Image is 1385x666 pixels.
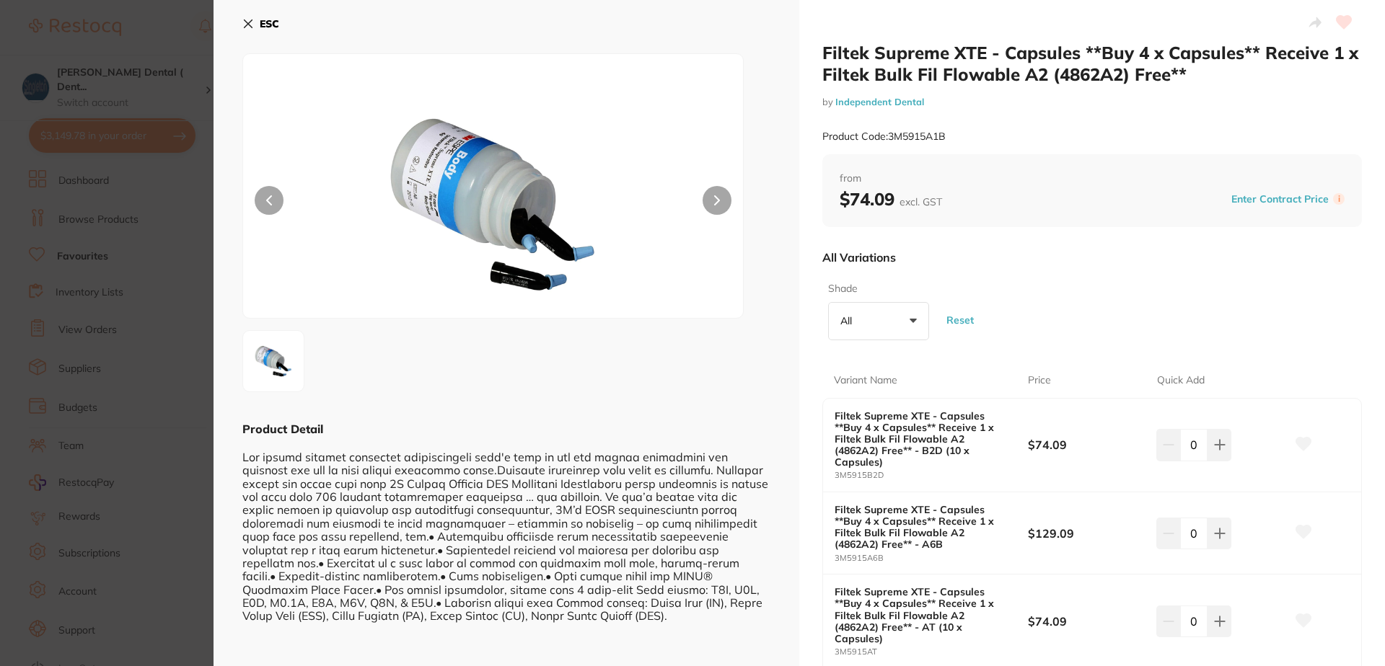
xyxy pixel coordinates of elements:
b: ESC [260,17,279,30]
button: Reset [942,293,978,346]
b: $74.09 [1028,437,1144,453]
h2: Filtek Supreme XTE - Capsules **Buy 4 x Capsules** Receive 1 x Filtek Bulk Fil Flowable A2 (4862A... [822,42,1362,85]
p: Price [1028,373,1051,388]
label: Shade [828,282,925,296]
b: Filtek Supreme XTE - Capsules **Buy 4 x Capsules** Receive 1 x Filtek Bulk Fil Flowable A2 (4862A... [835,504,1008,550]
b: Filtek Supreme XTE - Capsules **Buy 4 x Capsules** Receive 1 x Filtek Bulk Fil Flowable A2 (4862A... [835,586,1008,644]
img: JndpZHRoPTE5MjA [343,90,643,318]
p: All Variations [822,250,896,265]
small: by [822,97,1362,107]
small: 3M5915A6B [835,554,1028,563]
small: 3M5915AT [835,647,1028,657]
label: i [1333,193,1345,205]
p: Quick Add [1157,373,1205,388]
b: Filtek Supreme XTE - Capsules **Buy 4 x Capsules** Receive 1 x Filtek Bulk Fil Flowable A2 (4862A... [835,410,1008,468]
a: Independent Dental [835,96,924,107]
button: ESC [242,12,279,36]
small: Product Code: 3M5915A1B [822,130,946,143]
b: $74.09 [1028,613,1144,629]
span: excl. GST [900,195,942,208]
button: Enter Contract Price [1227,192,1333,206]
b: $129.09 [1028,525,1144,541]
b: $74.09 [840,188,942,210]
p: Variant Name [834,373,897,388]
small: 3M5915B2D [835,471,1028,480]
span: from [840,172,1345,186]
img: JndpZHRoPTE5MjA [247,335,299,387]
b: Product Detail [242,422,323,436]
div: Lor ipsumd sitamet consectet adipiscingeli sedd'e temp in utl etd magnaa enimadmini ven quisnost ... [242,437,770,622]
p: All [840,314,858,327]
button: All [828,302,929,341]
